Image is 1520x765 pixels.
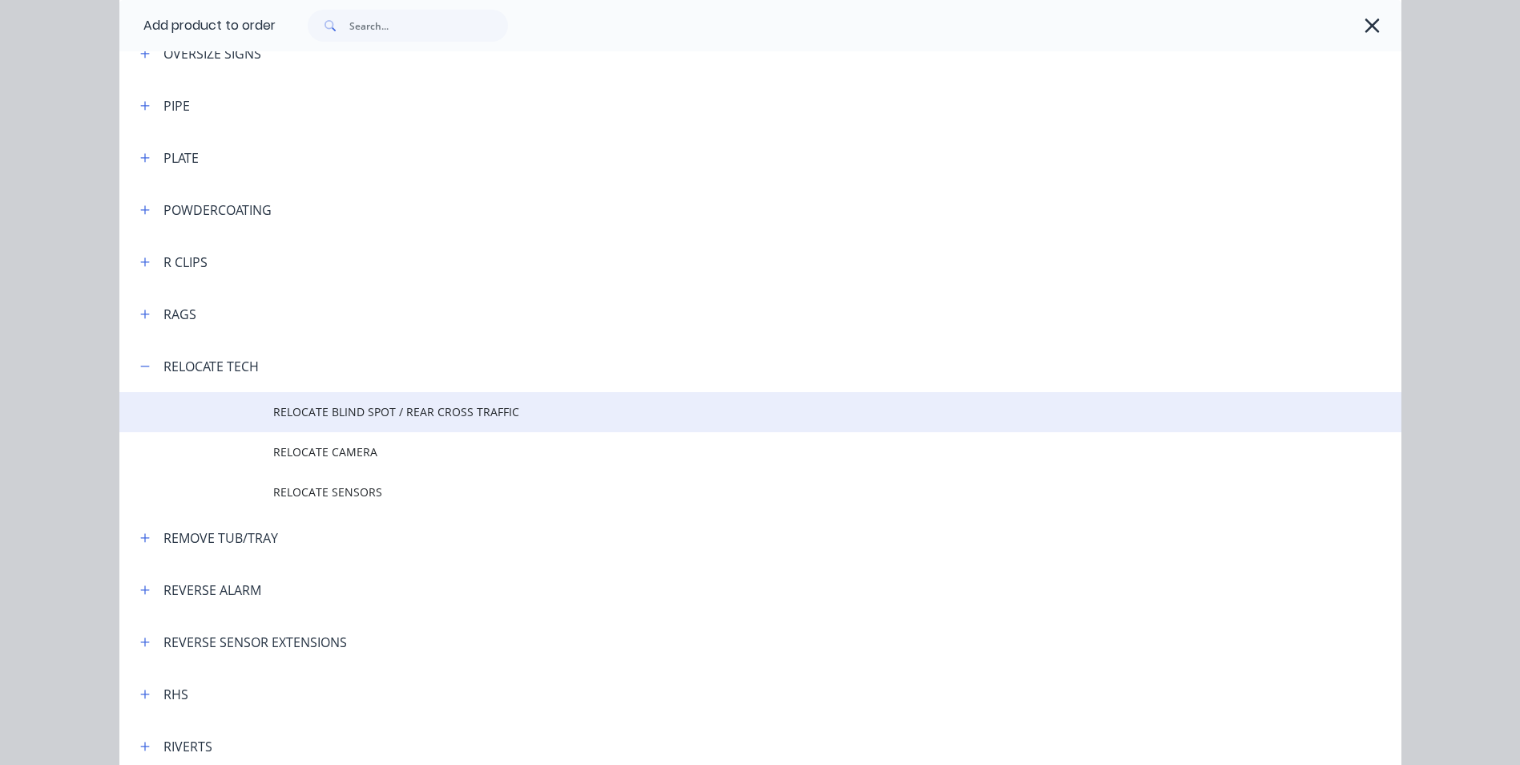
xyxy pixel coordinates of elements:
[163,357,259,376] div: RELOCATE TECH
[163,253,208,272] div: R CLIPS
[273,484,1175,500] span: RELOCATE SENSORS
[163,200,272,220] div: POWDERCOATING
[163,44,261,63] div: OVERSIZE SIGNS
[163,148,199,168] div: PLATE
[349,10,508,42] input: Search...
[163,528,278,548] div: REMOVE TUB/TRAY
[163,96,190,115] div: PIPE
[163,737,212,756] div: RIVERTS
[273,443,1175,460] span: RELOCATE CAMERA
[163,305,196,324] div: RAGS
[163,581,261,600] div: REVERSE ALARM
[273,403,1175,420] span: RELOCATE BLIND SPOT / REAR CROSS TRAFFIC
[163,685,188,704] div: RHS
[163,633,347,652] div: REVERSE SENSOR EXTENSIONS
